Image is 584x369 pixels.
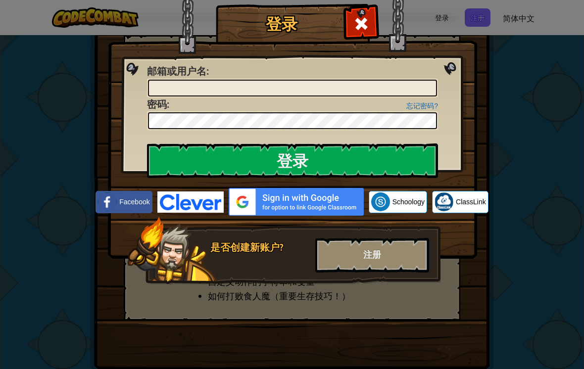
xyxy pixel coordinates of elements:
img: clever-logo-blue.png [157,191,224,213]
div: 是否创建新账户? [210,240,309,255]
label: : [147,64,209,79]
span: ClassLink [456,197,486,207]
input: 登录 [147,143,438,178]
a: 忘记密码? [406,102,438,110]
span: Facebook [119,197,149,207]
img: schoology.png [371,192,390,211]
img: gplus_sso_button2.svg [229,188,364,216]
img: classlink-logo-small.png [435,192,453,211]
span: Schoology [392,197,425,207]
img: facebook_small.png [98,192,117,211]
div: 注册 [315,238,429,273]
span: 密码 [147,97,167,111]
h1: 登录 [218,15,344,33]
span: 邮箱或用户名 [147,64,206,78]
label: : [147,97,169,112]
